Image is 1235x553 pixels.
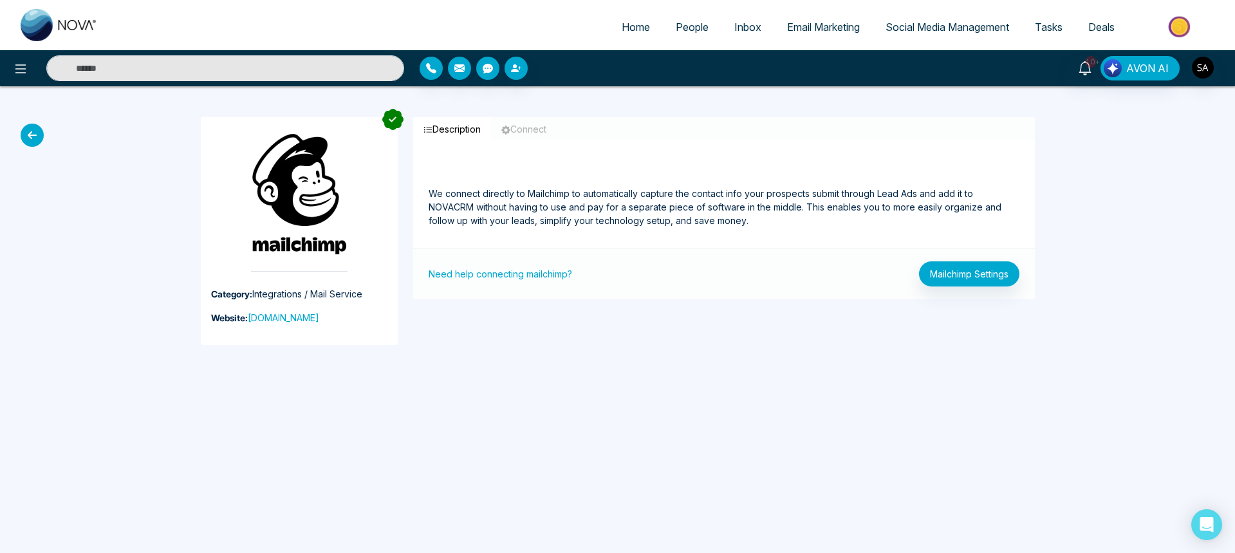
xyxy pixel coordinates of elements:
[1192,57,1214,79] img: User Avatar
[1022,15,1075,39] a: Tasks
[787,21,860,33] span: Email Marketing
[251,133,348,272] img: mailchimp
[1104,59,1122,77] img: Lead Flow
[663,15,721,39] a: People
[886,21,1009,33] span: Social Media Management
[1126,61,1169,76] span: AVON AI
[491,117,557,141] button: Connect
[676,21,709,33] span: People
[1100,56,1180,80] button: AVON AI
[609,15,663,39] a: Home
[919,261,1019,286] button: Mailchimp Settings
[201,287,398,301] p: Integrations / Mail Service
[774,15,873,39] a: Email Marketing
[1035,21,1063,33] span: Tasks
[873,15,1022,39] a: Social Media Management
[21,9,98,41] img: Nova CRM Logo
[1070,56,1100,79] a: 10+
[211,312,248,323] strong: Website:
[622,21,650,33] span: Home
[1088,21,1115,33] span: Deals
[1134,12,1227,41] img: Market-place.gif
[413,117,491,141] button: Description
[429,156,1019,227] p: We connect directly to Mailchimp to automatically capture the contact info your prospects submit ...
[1191,509,1222,540] div: Open Intercom Messenger
[721,15,774,39] a: Inbox
[1085,56,1097,68] span: 10+
[734,21,761,33] span: Inbox
[1075,15,1128,39] a: Deals
[211,288,252,299] strong: Category:
[429,267,572,281] a: Need help connecting mailchimp?
[248,312,319,323] a: [DOMAIN_NAME]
